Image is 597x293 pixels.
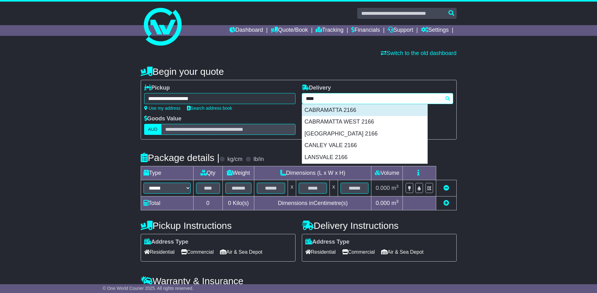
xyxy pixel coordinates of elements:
div: CABRAMATTA WEST 2166 [302,116,427,128]
span: Commercial [342,247,375,257]
a: Search address book [187,106,232,111]
span: 0.000 [376,185,390,191]
label: Delivery [302,85,331,91]
a: Use my address [144,106,181,111]
a: Support [388,25,413,36]
label: lb/in [253,156,264,163]
h4: Pickup Instructions [141,220,296,231]
label: Address Type [305,239,350,246]
span: Residential [144,247,175,257]
label: AUD [144,124,162,135]
div: CABRAMATTA 2166 [302,104,427,116]
h4: Begin your quote [141,66,457,77]
td: Volume [371,166,403,180]
span: Air & Sea Depot [381,247,424,257]
a: Settings [421,25,449,36]
div: CANLEY VALE 2166 [302,140,427,152]
div: LANSVALE 2166 [302,152,427,163]
a: Tracking [316,25,343,36]
td: Kilo(s) [222,196,254,210]
label: Pickup [144,85,170,91]
label: kg/cm [227,156,242,163]
typeahead: Please provide city [302,93,453,104]
a: Financials [351,25,380,36]
td: x [329,180,338,196]
span: © One World Courier 2025. All rights reserved. [103,286,194,291]
sup: 3 [396,199,399,204]
td: Dimensions in Centimetre(s) [254,196,371,210]
td: Dimensions (L x W x H) [254,166,371,180]
td: Total [141,196,193,210]
a: Dashboard [229,25,263,36]
a: Remove this item [443,185,449,191]
h4: Delivery Instructions [302,220,457,231]
span: 0 [228,200,231,206]
span: Commercial [181,247,214,257]
td: Weight [222,166,254,180]
div: [GEOGRAPHIC_DATA] 2166 [302,128,427,140]
td: x [288,180,296,196]
span: m [391,200,399,206]
a: Quote/Book [271,25,308,36]
span: m [391,185,399,191]
h4: Warranty & Insurance [141,276,457,286]
a: Add new item [443,200,449,206]
label: Address Type [144,239,189,246]
td: Qty [193,166,222,180]
label: Goods Value [144,115,182,122]
td: Type [141,166,193,180]
span: 0.000 [376,200,390,206]
span: Residential [305,247,336,257]
span: Air & Sea Depot [220,247,262,257]
td: 0 [193,196,222,210]
a: Switch to the old dashboard [381,50,456,56]
h4: Package details | [141,152,220,163]
sup: 3 [396,184,399,189]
